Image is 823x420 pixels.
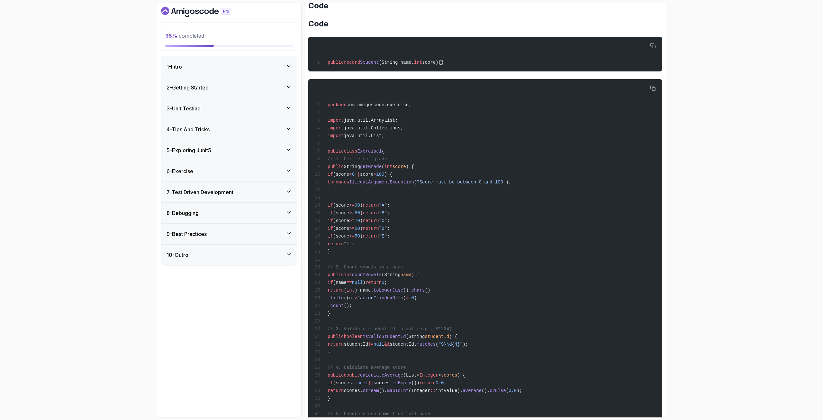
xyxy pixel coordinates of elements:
span: return [420,380,436,386]
span: public [328,149,344,154]
span: (String name, [379,60,414,65]
span: Integer [420,373,439,378]
span: >= [349,226,355,231]
span: -> [352,295,357,301]
span: return [363,234,379,239]
span: // 3. Validate student ID format (e.g., S1234) [328,326,452,331]
h3: 6 - Exercise [167,167,193,175]
span: d{4}" [449,342,463,347]
span: >= [349,210,355,216]
span: ) { [449,334,457,339]
span: 90 [355,203,360,208]
span: ); [506,180,511,185]
span: (scores [333,380,352,386]
span: "Score must be between 0 and 100" [417,180,506,185]
span: . [328,303,330,308]
span: null [352,280,363,285]
h3: 5 - Exploring Junit5 [167,146,211,154]
span: class [344,149,357,154]
a: Dashboard [161,7,246,17]
span: record [344,60,360,65]
span: return [363,203,379,208]
span: ( [506,388,509,393]
span: ) [360,203,363,208]
span: ; [444,380,446,386]
span: null [357,380,368,386]
span: ) [360,210,363,216]
span: double [344,373,360,378]
span: // 1. Get letter grade [328,156,387,162]
span: ) { [384,172,392,177]
span: throw [328,180,341,185]
span: if [328,218,333,223]
span: String [344,164,360,169]
span: (); [344,303,352,308]
span: int [384,164,392,169]
h3: 1 - Intro [167,63,182,70]
span: ; [352,241,355,247]
span: ) name. [355,288,374,293]
span: > [374,172,376,177]
span: (score [333,203,349,208]
span: >= [349,203,355,208]
span: 80 [355,210,360,216]
span: "B" [379,210,387,216]
button: 2-Getting Started [161,77,297,98]
span: public [328,60,344,65]
h3: 8 - Debugging [167,209,199,217]
span: score){} [422,60,444,65]
span: . [376,295,379,301]
span: com.amigoscode.exercise; [347,102,411,107]
span: import [328,126,344,131]
span: ; [387,234,390,239]
span: scores. [344,388,363,393]
span: 0 [352,172,355,177]
span: == [347,280,352,285]
span: (). [403,288,411,293]
span: ); [463,342,468,347]
span: > [438,373,441,378]
span: (score [333,210,349,216]
span: new [341,180,349,185]
span: // 2. Count vowels in a name [328,265,403,270]
span: "aeiou" [357,295,376,301]
span: "F" [344,241,352,247]
span: (c) [398,295,406,301]
span: (). [482,388,490,393]
span: } [328,396,330,401]
span: scores. [374,380,393,386]
span: ) { [411,272,419,277]
span: isEmpty [393,380,411,386]
span: return [363,218,379,223]
span: boolean [344,334,363,339]
span: return [328,241,344,247]
button: 10-Outro [161,245,297,265]
span: isValidStudentId [363,334,406,339]
span: orElse [490,388,506,393]
span: package [328,102,347,107]
span: ( [382,164,384,169]
button: 6-Exercise [161,161,297,182]
button: 5-Exploring Junit5 [161,140,297,161]
span: if [328,280,333,285]
span: mapToInt [387,388,409,393]
span: return [363,226,379,231]
span: public [328,373,344,378]
span: 0 [382,280,384,285]
span: () [425,288,430,293]
span: (). [379,388,387,393]
span: null [374,342,384,347]
span: toLowerCase [374,288,403,293]
span: (score [333,172,349,177]
span: IllegalArgumentException [349,180,414,185]
span: import [328,133,344,138]
button: 4-Tips And Tricks [161,119,297,140]
h2: Code [308,19,662,29]
span: matches [417,342,436,347]
span: ) [360,234,363,239]
span: Student [360,60,379,65]
span: 0.0 [436,380,444,386]
span: int [414,60,422,65]
span: < [349,172,352,177]
span: (String [382,272,401,277]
